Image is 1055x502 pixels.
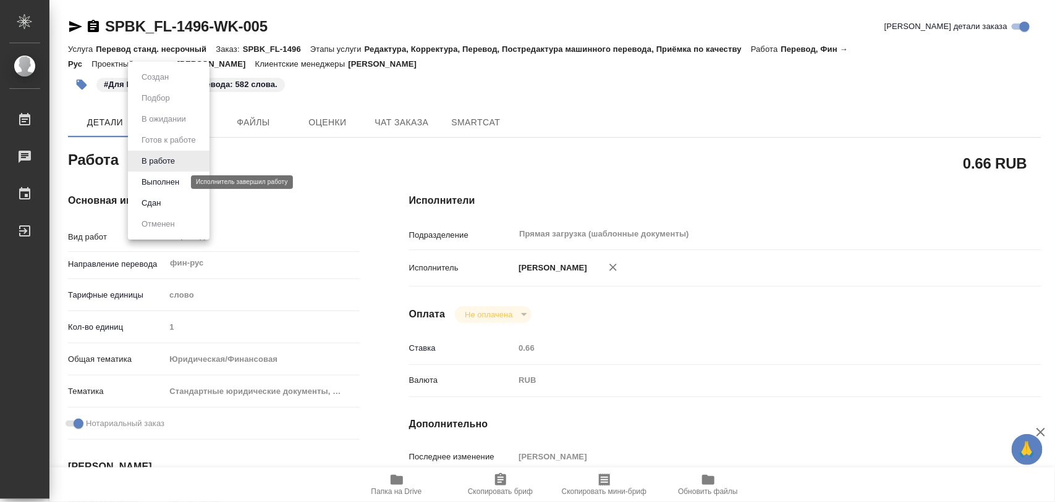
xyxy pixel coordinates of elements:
[138,154,179,168] button: В работе
[138,70,172,84] button: Создан
[138,217,179,231] button: Отменен
[138,133,200,147] button: Готов к работе
[138,175,183,189] button: Выполнен
[138,196,164,210] button: Сдан
[138,91,174,105] button: Подбор
[138,112,190,126] button: В ожидании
